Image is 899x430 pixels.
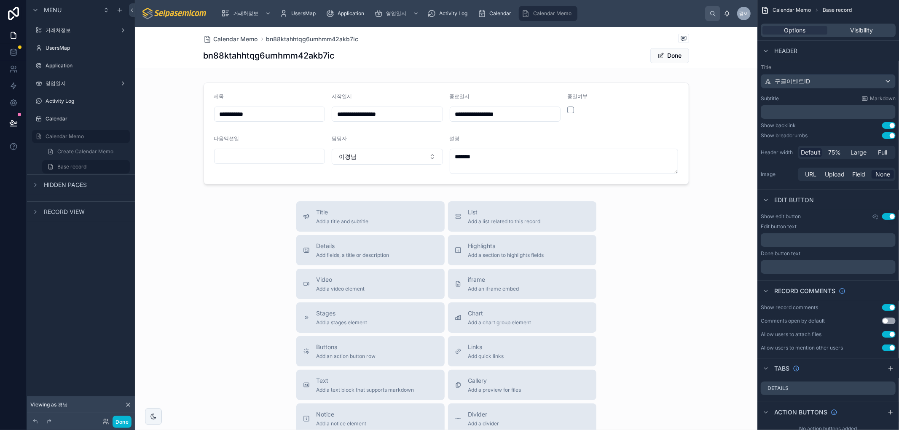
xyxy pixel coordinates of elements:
span: Menu [44,6,62,14]
span: Add a preview for files [468,387,521,393]
span: Links [468,343,504,351]
span: Add an iframe embed [468,286,519,292]
a: Activity Log [32,94,130,108]
span: Add a section to highlights fields [468,252,544,259]
span: Highlights [468,242,544,250]
span: Gallery [468,377,521,385]
span: Add a divider [468,420,499,427]
a: Application [323,6,370,21]
span: iframe [468,275,519,284]
a: 거래처정보 [219,6,275,21]
label: Calendar Memo [46,133,125,140]
span: Create Calendar Memo [57,148,113,155]
span: Add a list related to this record [468,218,541,225]
span: 75% [829,148,841,157]
span: Add an action button row [317,353,376,360]
span: Title [317,208,369,216]
label: Subtitle [761,95,779,102]
label: UsersMap [46,45,128,51]
a: Calendar Memo [519,6,577,21]
span: Record comments [774,287,835,295]
span: Base record [57,163,86,170]
span: Activity Log [439,10,467,17]
button: TitleAdd a title and subtitle [296,201,445,232]
div: Show breadcrumbs [761,132,808,139]
div: scrollable content [761,233,896,247]
button: ButtonsAdd an action button row [296,336,445,366]
div: Show record comments [761,304,818,311]
span: Add a video element [317,286,365,292]
a: Create Calendar Memo [42,145,130,158]
span: Buttons [317,343,376,351]
div: Comments open by default [761,318,825,324]
button: VideoAdd a video element [296,269,445,299]
div: Allow users to mention other users [761,345,843,351]
button: ChartAdd a chart group element [448,302,596,333]
span: Field [852,170,865,179]
span: 경이 [739,10,749,17]
span: Add fields, a title or description [317,252,389,259]
div: scrollable content [761,260,896,274]
span: 거래처정보 [233,10,258,17]
label: Show edit button [761,213,801,220]
span: Calendar Memo [533,10,572,17]
span: Text [317,377,414,385]
span: Edit button [774,196,814,204]
a: Calendar Memo [204,35,258,43]
span: Add quick links [468,353,504,360]
span: Header [774,47,797,55]
span: None [875,170,890,179]
label: Edit button text [761,223,797,230]
button: Done [650,48,689,63]
a: Calendar [475,6,517,21]
span: Action buttons [774,408,827,417]
div: scrollable content [215,4,705,23]
a: Application [32,59,130,72]
span: Add a chart group element [468,319,531,326]
span: Add a title and subtitle [317,218,369,225]
a: Calendar [32,112,130,126]
button: GalleryAdd a preview for files [448,370,596,400]
span: Viewing as 경남 [30,401,68,408]
button: StagesAdd a stages element [296,302,445,333]
button: iframeAdd an iframe embed [448,269,596,299]
span: Calendar Memo [773,7,811,13]
label: 영업일지 [46,80,116,87]
a: bn88ktahhtqg6umhmm42akb7ic [266,35,359,43]
span: Application [338,10,364,17]
button: DetailsAdd fields, a title or description [296,235,445,265]
div: Allow users to attach files [761,331,821,338]
span: 구글이벤트ID [775,77,810,85]
a: 거래처정보 [32,24,130,37]
span: Calendar Memo [214,35,258,43]
span: Base record [823,7,852,13]
label: Application [46,62,128,69]
a: Markdown [861,95,896,102]
span: UsersMap [291,10,316,17]
span: Divider [468,410,499,419]
span: Large [851,148,867,157]
span: Video [317,275,365,284]
label: Details [768,385,789,392]
button: LinksAdd quick links [448,336,596,366]
img: App logo [142,7,208,20]
span: Chart [468,309,531,318]
label: Done button text [761,250,800,257]
label: 거래처정보 [46,27,116,34]
span: Options [784,26,806,35]
button: Done [113,416,131,428]
a: Activity Log [425,6,473,21]
span: Record view [44,208,85,216]
a: Calendar Memo [32,130,130,143]
a: UsersMap [32,41,130,55]
span: URL [805,170,816,179]
span: Add a text block that supports markdown [317,387,414,393]
span: Notice [317,410,367,419]
label: Activity Log [46,98,128,104]
span: Add a stages element [317,319,368,326]
div: Show backlink [761,122,796,129]
span: List [468,208,541,216]
span: Default [801,148,821,157]
span: Hidden pages [44,181,87,189]
span: 영업일지 [386,10,406,17]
